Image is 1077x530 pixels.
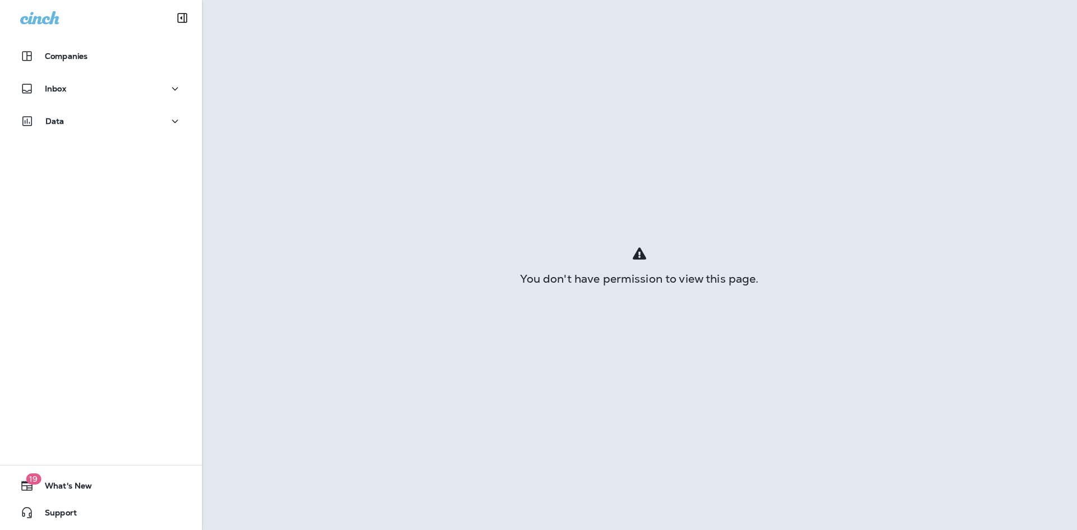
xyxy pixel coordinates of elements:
button: Inbox [11,77,191,100]
button: 19What's New [11,474,191,497]
button: Support [11,501,191,524]
span: Support [34,508,77,522]
button: Collapse Sidebar [167,7,198,29]
span: What's New [34,481,92,495]
span: 19 [26,473,41,485]
button: Data [11,110,191,132]
p: Companies [45,52,88,61]
p: Inbox [45,84,66,93]
button: Companies [11,45,191,67]
p: Data [45,117,65,126]
div: You don't have permission to view this page. [202,274,1077,283]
